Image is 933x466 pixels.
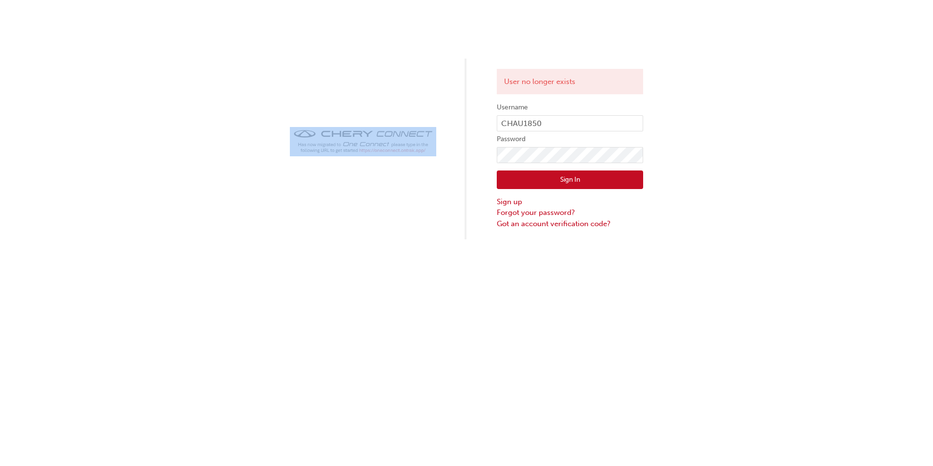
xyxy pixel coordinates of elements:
[497,218,643,230] a: Got an account verification code?
[497,170,643,189] button: Sign In
[497,196,643,208] a: Sign up
[290,127,436,156] img: cheryconnect
[497,69,643,95] div: User no longer exists
[497,115,643,132] input: Username
[497,207,643,218] a: Forgot your password?
[497,102,643,113] label: Username
[497,133,643,145] label: Password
